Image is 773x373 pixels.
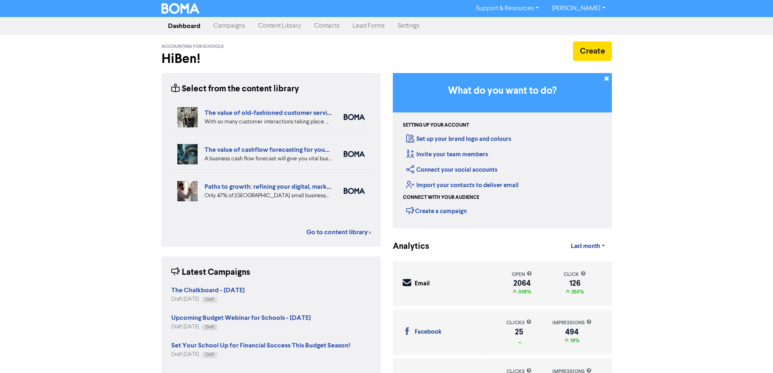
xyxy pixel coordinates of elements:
[545,2,612,15] a: [PERSON_NAME]
[171,295,245,303] div: Draft [DATE]
[506,329,532,335] div: 25
[205,325,214,329] span: Draft
[205,298,214,302] span: Draft
[171,341,350,349] strong: Set Your School Up for Financial Success This Budget Season!
[732,334,773,373] iframe: Chat Widget
[406,166,497,174] a: Connect your social accounts
[207,18,252,34] a: Campaigns
[205,192,332,200] div: Only 47% of New Zealand small businesses expect growth in 2025. We’ve highlighted four key ways y...
[469,2,545,15] a: Support & Resources
[406,135,511,143] a: Set up your brand logo and colours
[506,319,532,327] div: clicks
[171,266,250,279] div: Latest Campaigns
[405,85,600,97] h3: What do you want to do?
[344,114,365,120] img: boma
[346,18,391,34] a: Lead Forms
[205,353,214,357] span: Draft
[171,351,350,358] div: Draft [DATE]
[406,181,519,189] a: Import your contacts to deliver email
[415,279,430,289] div: Email
[552,319,592,327] div: impressions
[161,44,224,50] span: Accounting For Schools
[393,73,612,229] div: Getting Started in BOMA
[161,3,200,14] img: BOMA Logo
[205,146,354,154] a: The value of cashflow forecasting for your business
[512,271,532,278] div: open
[161,18,207,34] a: Dashboard
[552,329,592,335] div: 494
[568,337,579,344] span: 18%
[570,289,584,295] span: 250%
[391,18,426,34] a: Settings
[306,227,371,237] a: Go to content library >
[308,18,346,34] a: Contacts
[517,289,531,295] span: 338%
[344,188,365,194] img: boma
[205,183,396,191] a: Paths to growth: refining your digital, market and export strategies
[252,18,308,34] a: Content Library
[205,155,332,163] div: A business cash flow forecast will give you vital business intelligence to help you scenario-plan...
[205,118,332,126] div: With so many customer interactions taking place online, your online customer service has to be fi...
[564,271,586,278] div: click
[344,151,365,157] img: boma_accounting
[171,343,350,349] a: Set Your School Up for Financial Success This Budget Season!
[205,109,395,117] a: The value of old-fashioned customer service: getting data insights
[171,314,311,322] strong: Upcoming Budget Webinar for Schools - [DATE]
[171,287,245,294] a: The Chalkboard - [DATE]
[403,194,479,201] div: Connect with your audience
[161,51,381,67] h2: Hi Ben !
[171,286,245,294] strong: The Chalkboard - [DATE]
[512,280,532,287] div: 2064
[406,205,467,217] div: Create a campaign
[564,280,586,287] div: 126
[403,122,469,129] div: Setting up your account
[406,151,488,158] a: Invite your team members
[517,337,521,344] span: _
[171,315,311,321] a: Upcoming Budget Webinar for Schools - [DATE]
[393,240,419,253] div: Analytics
[415,328,441,337] div: Facebook
[171,83,299,95] div: Select from the content library
[571,243,600,250] span: Last month
[171,323,311,331] div: Draft [DATE]
[573,41,612,61] button: Create
[564,238,612,254] a: Last month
